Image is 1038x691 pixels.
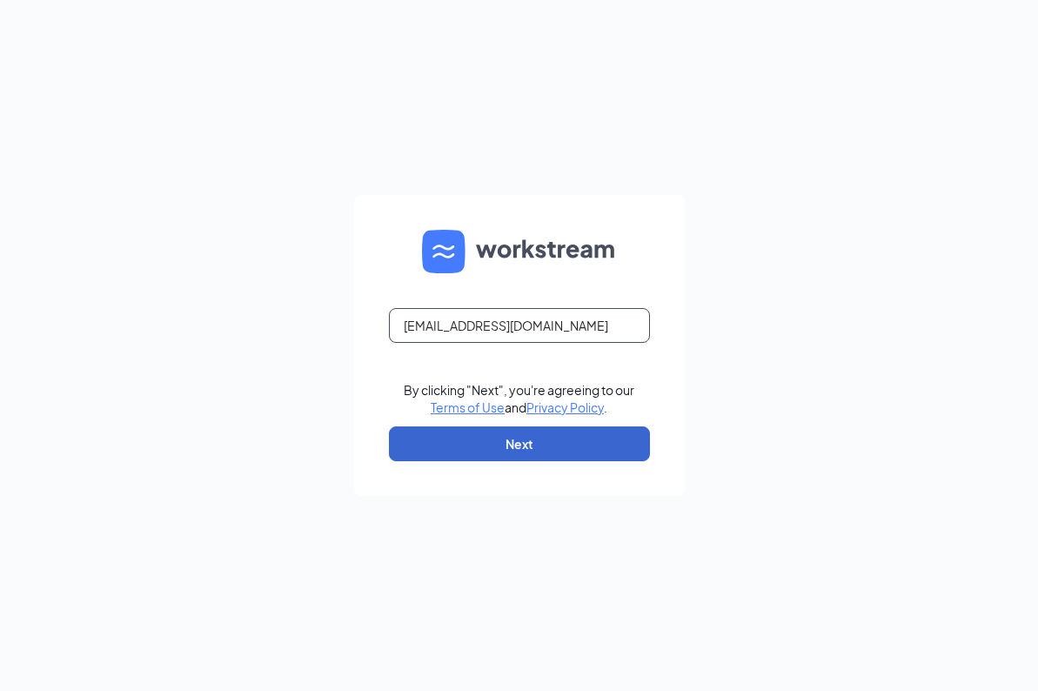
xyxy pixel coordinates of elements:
input: Email [389,308,650,343]
a: Terms of Use [431,399,505,415]
div: By clicking "Next", you're agreeing to our and . [404,381,634,416]
button: Next [389,426,650,461]
a: Privacy Policy [526,399,604,415]
img: WS logo and Workstream text [422,230,617,273]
